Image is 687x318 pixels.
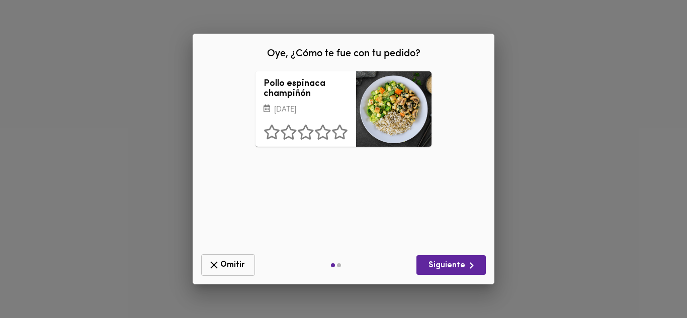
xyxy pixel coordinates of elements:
[208,259,248,271] span: Omitir
[424,259,478,272] span: Siguiente
[267,49,420,59] span: Oye, ¿Cómo te fue con tu pedido?
[416,255,486,275] button: Siguiente
[629,260,677,308] iframe: Messagebird Livechat Widget
[356,71,432,147] div: Pollo espinaca champiñón
[264,79,348,99] h3: Pollo espinaca champiñón
[201,254,255,276] button: Omitir
[264,104,348,116] p: [DATE]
